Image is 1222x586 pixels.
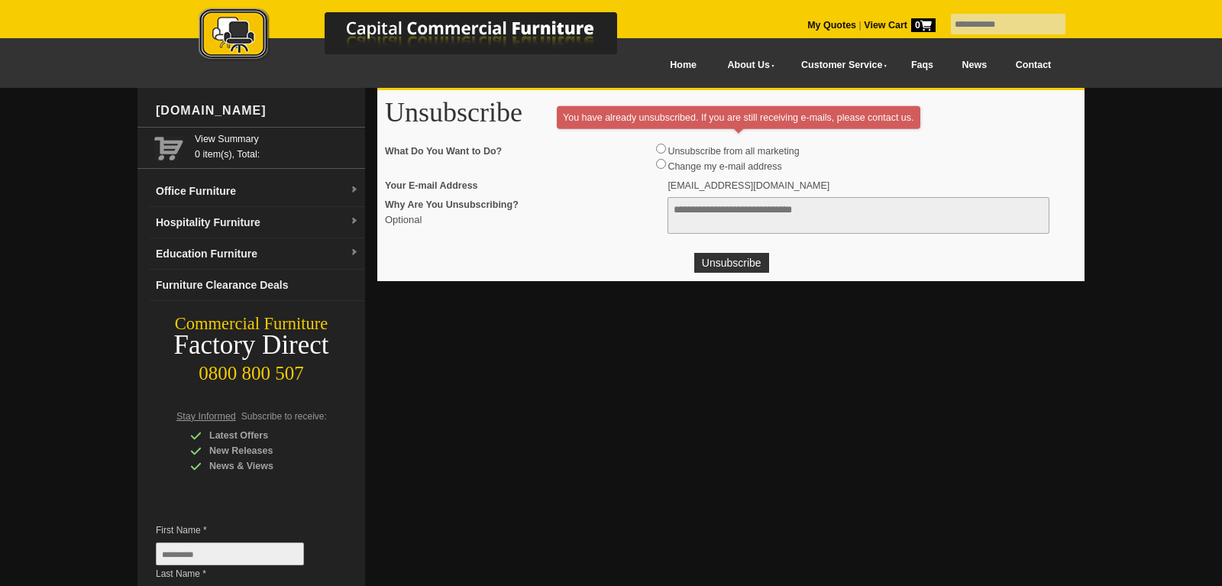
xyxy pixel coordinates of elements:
input: First Name * [156,542,304,565]
a: Customer Service [784,48,897,83]
span: Why Are You Unsubscribing? [385,197,660,212]
a: Office Furnituredropdown [150,176,365,207]
a: My Quotes [807,20,856,31]
a: News [948,48,1001,83]
a: Contact [1001,48,1065,83]
div: New Releases [190,443,335,458]
a: Furniture Clearance Deals [150,270,365,301]
span: 0 [911,18,936,32]
div: [EMAIL_ADDRESS][DOMAIN_NAME] [668,176,1092,195]
img: dropdown [350,248,359,257]
span: First Name * [156,523,327,538]
div: Factory Direct [137,335,365,356]
span: Optional [385,212,660,228]
label: Change my e-mail address [668,161,781,172]
div: You have already unsubscribed. If you are still receiving e-mails, please contact us. [563,119,914,130]
a: Faqs [897,48,948,83]
h1: Unsubscribe [385,98,1092,127]
input: What Do You Want to Do? [656,144,666,154]
span: What Do You Want to Do? [385,144,660,159]
span: Subscribe to receive: [241,411,327,422]
div: 0800 800 507 [137,355,365,384]
div: [DOMAIN_NAME] [150,88,365,134]
textarea: Why Are You Unsubscribing? [668,197,1049,234]
div: Latest Offers [190,428,335,443]
img: dropdown [350,186,359,195]
a: Capital Commercial Furniture Logo [157,8,691,68]
div: News & Views [190,458,335,474]
span: 0 item(s), Total: [195,131,359,160]
span: Last Name * [156,566,327,581]
a: View Cart0 [862,20,936,31]
img: dropdown [350,217,359,226]
a: About Us [711,48,784,83]
button: Unsubscribe [694,253,769,273]
a: Hospitality Furnituredropdown [150,207,365,238]
div: Commercial Furniture [137,313,365,335]
span: Stay Informed [176,411,236,422]
input: What Do You Want to Do? [656,159,666,169]
strong: View Cart [864,20,936,31]
a: View Summary [195,131,359,147]
a: Education Furnituredropdown [150,238,365,270]
label: Unsubscribe from all marketing [668,146,799,157]
img: Capital Commercial Furniture Logo [157,8,691,63]
span: Your E-mail Address [385,178,660,193]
